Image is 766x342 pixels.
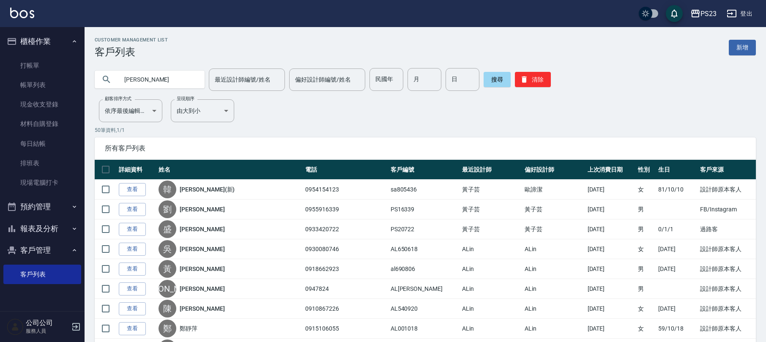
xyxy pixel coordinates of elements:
td: ALin [523,259,585,279]
h3: 客戶列表 [95,46,168,58]
td: 0918662923 [303,259,388,279]
td: 59/10/18 [656,319,698,339]
td: [DATE] [656,259,698,279]
td: ALin [523,279,585,299]
div: 由大到小 [171,99,234,122]
td: 男 [636,259,656,279]
a: 查看 [119,243,146,256]
td: 黃子芸 [460,180,523,200]
td: al690806 [388,259,460,279]
td: AL650618 [388,239,460,259]
td: 0/1/1 [656,219,698,239]
div: 陳 [159,300,176,317]
a: 查看 [119,322,146,335]
td: sa805436 [388,180,460,200]
a: 查看 [119,282,146,295]
td: 0954154123 [303,180,388,200]
td: [DATE] [585,219,636,239]
td: AL001018 [388,319,460,339]
td: 設計師原本客人 [698,239,756,259]
div: 盛 [159,220,176,238]
th: 電話 [303,160,388,180]
img: Person [7,318,24,335]
td: 0930080746 [303,239,388,259]
div: PS23 [700,8,717,19]
div: 吳 [159,240,176,258]
a: 查看 [119,223,146,236]
td: ALin [523,319,585,339]
td: [DATE] [585,279,636,299]
button: 櫃檯作業 [3,30,81,52]
button: 客戶管理 [3,239,81,261]
td: 女 [636,299,656,319]
td: 0915106055 [303,319,388,339]
th: 生日 [656,160,698,180]
td: 0947824 [303,279,388,299]
a: [PERSON_NAME] [180,265,224,273]
td: 歐諦潔 [523,180,585,200]
a: [PERSON_NAME] [180,225,224,233]
td: 81/10/10 [656,180,698,200]
img: Logo [10,8,34,18]
th: 客戶編號 [388,160,460,180]
a: 新增 [729,40,756,55]
td: 黃子芸 [523,219,585,239]
td: FB/Instagram [698,200,756,219]
td: ALin [460,239,523,259]
td: 女 [636,239,656,259]
a: [PERSON_NAME] [180,304,224,313]
a: 材料自購登錄 [3,114,81,134]
div: 鄭 [159,320,176,337]
th: 偏好設計師 [523,160,585,180]
button: 登出 [723,6,756,22]
button: 預約管理 [3,196,81,218]
a: 查看 [119,183,146,196]
a: [PERSON_NAME] [180,245,224,253]
div: 黃 [159,260,176,278]
th: 姓名 [156,160,303,180]
td: 男 [636,279,656,299]
a: [PERSON_NAME] [180,285,224,293]
td: ALin [460,319,523,339]
button: 搜尋 [484,72,511,87]
a: 打帳單 [3,56,81,75]
td: 黃子芸 [460,219,523,239]
a: 客戶列表 [3,265,81,284]
td: PS16339 [388,200,460,219]
td: AL540920 [388,299,460,319]
a: 查看 [119,263,146,276]
label: 顧客排序方式 [105,96,131,102]
td: ALin [460,299,523,319]
td: ALin [523,239,585,259]
a: 查看 [119,203,146,216]
th: 性別 [636,160,656,180]
td: 女 [636,319,656,339]
td: 0955916339 [303,200,388,219]
th: 最近設計師 [460,160,523,180]
div: [PERSON_NAME] [159,280,176,298]
td: 0933420722 [303,219,388,239]
button: save [666,5,683,22]
a: 帳單列表 [3,75,81,95]
td: 設計師原本客人 [698,319,756,339]
p: 50 筆資料, 1 / 1 [95,126,756,134]
div: 依序最後編輯時間 [99,99,162,122]
a: [PERSON_NAME](新) [180,185,235,194]
h2: Customer Management List [95,37,168,43]
td: 男 [636,219,656,239]
td: ALin [523,299,585,319]
td: 設計師原本客人 [698,299,756,319]
a: 現金收支登錄 [3,95,81,114]
td: PS20722 [388,219,460,239]
td: 設計師原本客人 [698,259,756,279]
input: 搜尋關鍵字 [118,68,198,91]
th: 上次消費日期 [585,160,636,180]
a: 排班表 [3,153,81,173]
td: [DATE] [585,259,636,279]
p: 服務人員 [26,327,69,335]
td: 男 [636,200,656,219]
td: ALin [460,279,523,299]
td: [DATE] [585,299,636,319]
a: 每日結帳 [3,134,81,153]
td: [DATE] [656,239,698,259]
